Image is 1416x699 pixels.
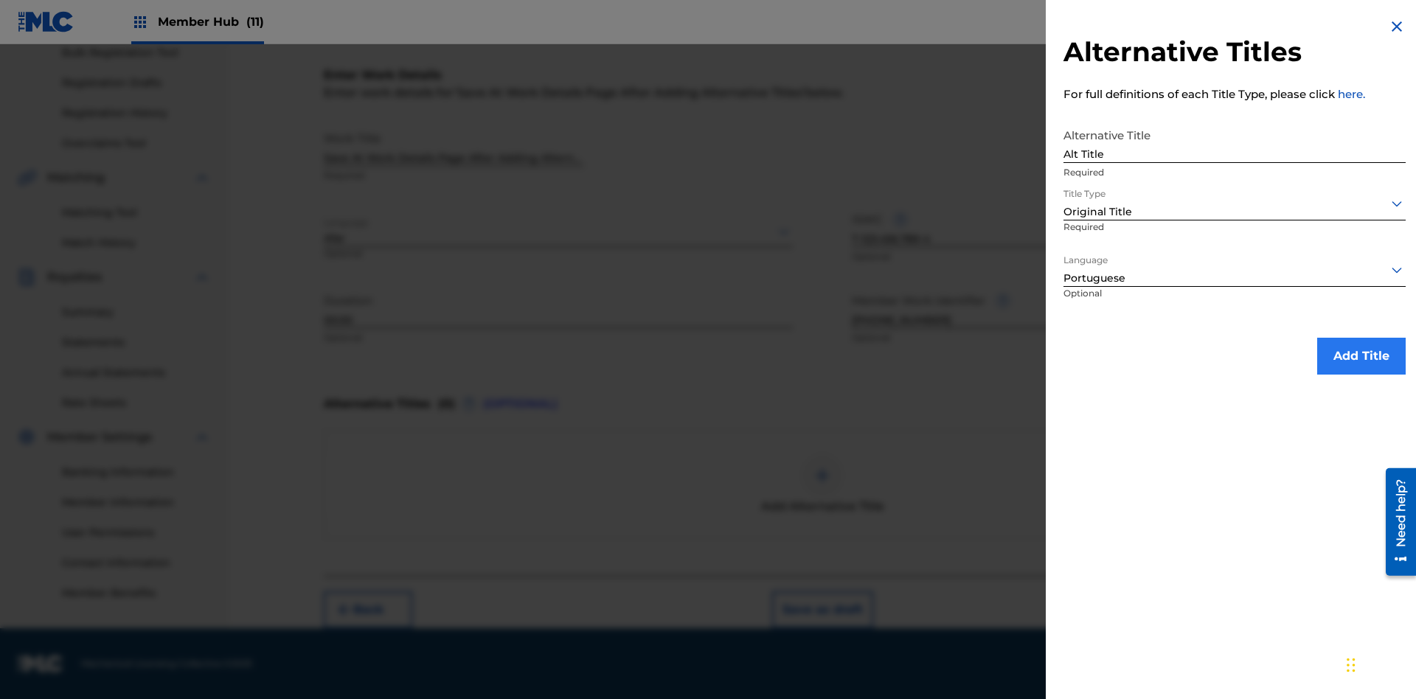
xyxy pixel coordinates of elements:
[1375,462,1416,583] iframe: Resource Center
[158,13,264,30] span: Member Hub
[1317,338,1406,375] button: Add Title
[1338,87,1365,101] a: here.
[1063,287,1172,320] p: Optional
[1063,86,1406,103] p: For full definitions of each Title Type, please click
[1063,166,1406,179] p: Required
[1063,220,1173,254] p: Required
[18,11,74,32] img: MLC Logo
[1347,643,1356,687] div: Drag
[246,15,264,29] span: (11)
[1342,628,1416,699] iframe: Chat Widget
[1063,35,1406,69] h2: Alternative Titles
[131,13,149,31] img: Top Rightsholders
